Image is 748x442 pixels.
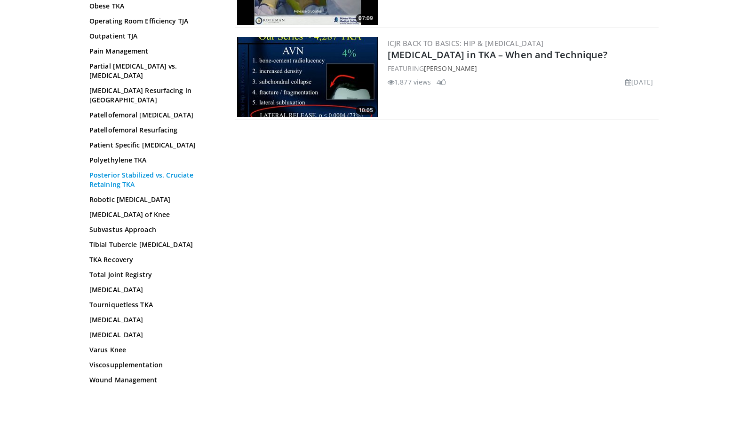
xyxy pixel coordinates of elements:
a: Partial [MEDICAL_DATA] vs. [MEDICAL_DATA] [89,62,216,80]
span: 10:05 [356,106,376,115]
a: Patellofemoral [MEDICAL_DATA] [89,110,216,120]
a: Varus Knee [89,345,216,355]
a: Viscosupplementation [89,360,216,370]
a: [PERSON_NAME] [424,64,477,73]
a: [MEDICAL_DATA] of Knee [89,210,216,219]
a: Patient Specific [MEDICAL_DATA] [89,140,216,150]
a: Robotic [MEDICAL_DATA] [89,195,216,204]
a: Patellofemoral Resurfacing [89,125,216,135]
a: ICJR Back to Basics: Hip & [MEDICAL_DATA] [388,39,543,48]
a: Polyethylene TKA [89,155,216,165]
a: Subvastus Approach [89,225,216,234]
li: [DATE] [625,77,653,87]
a: Tourniquetless TKA [89,300,216,310]
a: Operating Room Efficiency TJA [89,16,216,26]
a: Pain Management [89,47,216,56]
a: TKA Recovery [89,255,216,264]
a: [MEDICAL_DATA] [89,285,216,295]
a: [MEDICAL_DATA] [89,315,216,325]
div: FEATURING [388,63,657,73]
li: 4 [437,77,446,87]
span: 07:09 [356,14,376,23]
a: [MEDICAL_DATA] [89,330,216,340]
a: Outpatient TJA [89,31,216,41]
img: 294518_0000_1.png.300x170_q85_crop-smart_upscale.jpg [237,37,378,117]
a: Wound Management [89,375,216,385]
li: 1,877 views [388,77,431,87]
a: [MEDICAL_DATA] Resurfacing in [GEOGRAPHIC_DATA] [89,86,216,105]
a: Tibial Tubercle [MEDICAL_DATA] [89,240,216,249]
a: Obese TKA [89,1,216,11]
a: Total Joint Registry [89,270,216,279]
a: 10:05 [237,37,378,117]
a: Posterior Stabilized vs. Cruciate Retaining TKA [89,171,216,189]
a: [MEDICAL_DATA] in TKA – When and Technique? [388,48,607,61]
